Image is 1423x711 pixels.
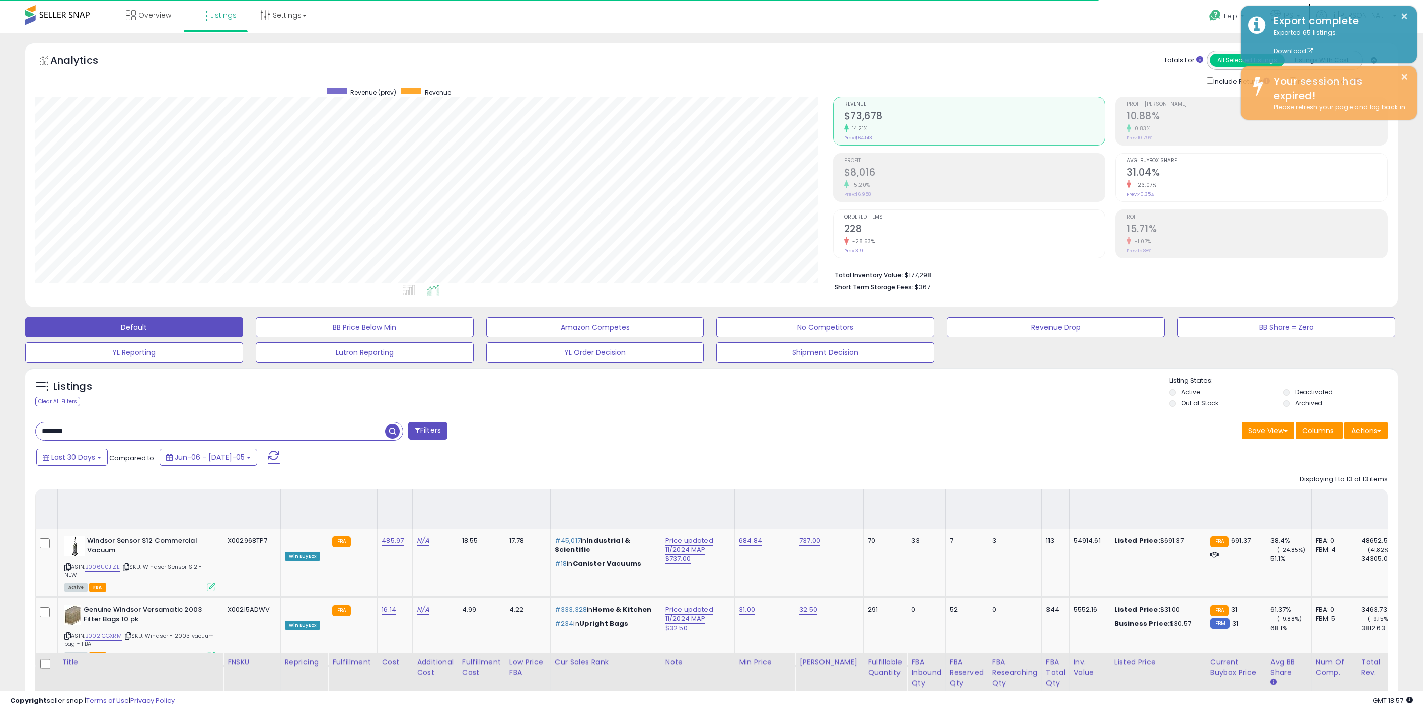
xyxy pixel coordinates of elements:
[844,135,872,141] small: Prev: $64,513
[844,158,1105,164] span: Profit
[382,657,408,667] div: Cost
[109,453,156,463] span: Compared to:
[1361,536,1402,545] div: 48652.53
[868,536,899,545] div: 70
[1316,614,1349,623] div: FBM: 5
[228,536,273,545] div: X002968TP7
[868,605,899,614] div: 291
[1266,74,1409,103] div: Your session has expired!
[1199,75,1282,87] div: Include Returns
[1131,238,1151,245] small: -1.07%
[1127,110,1387,124] h2: 10.88%
[417,657,454,678] div: Additional Cost
[1361,605,1402,614] div: 3463.73
[844,248,863,254] small: Prev: 319
[509,605,543,614] div: 4.22
[1074,605,1102,614] div: 5552.16
[86,696,129,705] a: Terms of Use
[175,452,245,462] span: Jun-06 - [DATE]-05
[64,536,215,590] div: ASIN:
[1316,605,1349,614] div: FBA: 0
[1127,215,1387,220] span: ROI
[417,605,429,615] a: N/A
[462,536,497,545] div: 18.55
[844,223,1105,237] h2: 228
[1266,14,1409,28] div: Export complete
[138,10,171,20] span: Overview
[1046,536,1062,545] div: 113
[64,605,81,625] img: 41h4vgyVp8L._SL40_.jpg
[555,559,653,568] p: in
[382,605,396,615] a: 16.14
[64,652,88,661] span: All listings currently available for purchase on Amazon
[62,657,219,667] div: Title
[36,449,108,466] button: Last 30 Days
[10,696,47,705] strong: Copyright
[1361,554,1402,563] div: 34305.08
[285,552,321,561] div: Win BuyBox
[1114,657,1202,667] div: Listed Price
[1210,657,1262,678] div: Current Buybox Price
[799,605,817,615] a: 32.50
[950,536,980,545] div: 7
[1210,605,1229,616] small: FBA
[1114,619,1170,628] b: Business Price:
[579,619,629,628] span: Upright Bags
[1114,605,1160,614] b: Listed Price:
[210,10,237,20] span: Listings
[350,88,396,97] span: Revenue (prev)
[1201,2,1254,33] a: Help
[849,238,875,245] small: -28.53%
[1181,399,1218,407] label: Out of Stock
[835,282,913,291] b: Short Term Storage Fees:
[1114,536,1160,545] b: Listed Price:
[1127,167,1387,180] h2: 31.04%
[1210,618,1230,629] small: FBM
[665,605,713,633] a: Price updated 11/2024 MAP $32.50
[573,559,641,568] span: Canister Vacuums
[50,53,118,70] h5: Analytics
[1046,605,1062,614] div: 344
[555,619,574,628] span: #234
[89,652,106,661] span: FBA
[555,619,653,628] p: in
[87,536,209,557] b: Windsor Sensor S12 Commercial Vacuum
[716,342,934,363] button: Shipment Decision
[85,632,122,641] a: B002ICGXRM
[64,536,85,556] img: 31nFpoOe+aL._SL40_.jpg
[256,317,474,337] button: BB Price Below Min
[555,657,657,667] div: Cur Sales Rank
[1277,615,1302,623] small: (-9.88%)
[849,181,870,189] small: 15.20%
[509,657,546,678] div: Low Price FBA
[911,536,938,545] div: 33
[555,605,587,614] span: #333,328
[1274,47,1313,55] a: Download
[51,452,95,462] span: Last 30 Days
[89,583,106,592] span: FBA
[25,342,243,363] button: YL Reporting
[160,449,257,466] button: Jun-06 - [DATE]-05
[486,317,704,337] button: Amazon Competes
[950,657,984,688] div: FBA Reserved Qty
[332,605,351,616] small: FBA
[911,657,941,688] div: FBA inbound Qty
[332,536,351,547] small: FBA
[332,657,373,667] div: Fulfillment
[1210,536,1229,547] small: FBA
[950,605,980,614] div: 52
[1164,56,1203,65] div: Totals For
[1127,191,1154,197] small: Prev: 40.35%
[555,559,567,568] span: #18
[1169,376,1398,386] p: Listing States:
[1373,696,1413,705] span: 2025-08-12 18:57 GMT
[665,657,730,667] div: Note
[844,191,871,197] small: Prev: $6,958
[1209,9,1221,22] i: Get Help
[1114,619,1198,628] div: $30.57
[130,696,175,705] a: Privacy Policy
[799,536,820,546] a: 737.00
[1114,536,1198,545] div: $691.37
[1270,605,1311,614] div: 61.37%
[716,317,934,337] button: No Competitors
